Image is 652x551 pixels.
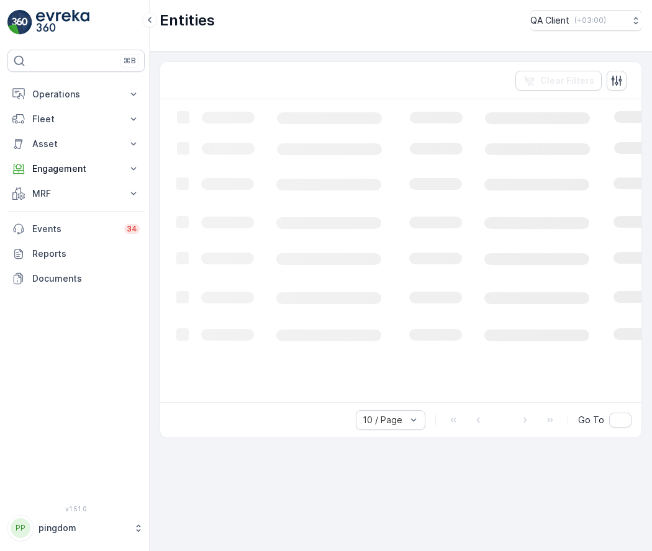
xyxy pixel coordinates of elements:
button: Clear Filters [515,71,602,91]
button: MRF [7,181,145,206]
a: Reports [7,241,145,266]
p: Clear Filters [540,74,594,87]
p: ( +03:00 ) [574,16,606,25]
p: 34 [127,224,137,234]
a: Events34 [7,217,145,241]
p: ⌘B [124,56,136,66]
p: Documents [32,272,140,285]
span: v 1.51.0 [7,505,145,513]
div: PP [11,518,30,538]
button: Fleet [7,107,145,132]
p: QA Client [530,14,569,27]
p: Asset [32,138,120,150]
p: Operations [32,88,120,101]
button: Asset [7,132,145,156]
button: Engagement [7,156,145,181]
p: Entities [160,11,215,30]
span: Go To [578,414,604,426]
img: logo_light-DOdMpM7g.png [36,10,89,35]
p: MRF [32,187,120,200]
p: Fleet [32,113,120,125]
button: QA Client(+03:00) [530,10,642,31]
a: Documents [7,266,145,291]
button: Operations [7,82,145,107]
p: Engagement [32,163,120,175]
p: Events [32,223,117,235]
img: logo [7,10,32,35]
p: pingdom [38,522,127,534]
button: PPpingdom [7,515,145,541]
p: Reports [32,248,140,260]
